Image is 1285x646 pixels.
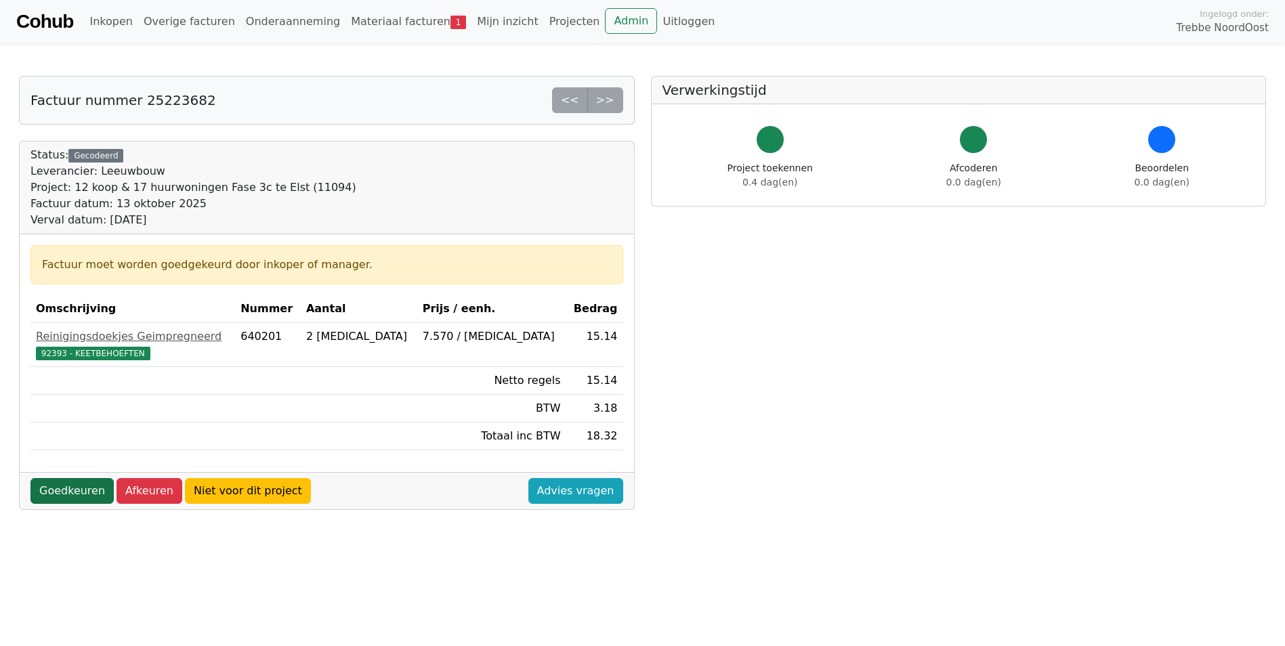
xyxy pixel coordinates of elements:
[566,323,623,367] td: 15.14
[528,478,623,504] a: Advies vragen
[235,323,301,367] td: 640201
[566,295,623,323] th: Bedrag
[30,179,356,196] div: Project: 12 koop & 17 huurwoningen Fase 3c te Elst (11094)
[138,8,240,35] a: Overige facturen
[946,177,1001,188] span: 0.0 dag(en)
[30,295,235,323] th: Omschrijving
[30,478,114,504] a: Goedkeuren
[30,92,216,108] h5: Factuur nummer 25223682
[1200,7,1269,20] span: Ingelogd onder:
[68,149,123,163] div: Gecodeerd
[662,82,1255,98] h5: Verwerkingstijd
[36,347,150,360] span: 92393 - KEETBEHOEFTEN
[471,8,544,35] a: Mijn inzicht
[417,395,566,423] td: BTW
[657,8,720,35] a: Uitloggen
[728,161,813,190] div: Project toekennen
[36,328,230,345] div: Reinigingsdoekjes Geimpregneerd
[1177,20,1269,36] span: Trebbe NoordOost
[1135,177,1189,188] span: 0.0 dag(en)
[30,163,356,179] div: Leverancier: Leeuwbouw
[240,8,345,35] a: Onderaanneming
[742,177,797,188] span: 0.4 dag(en)
[185,478,311,504] a: Niet voor dit project
[566,395,623,423] td: 3.18
[306,328,412,345] div: 2 [MEDICAL_DATA]
[345,8,471,35] a: Materiaal facturen1
[417,423,566,450] td: Totaal inc BTW
[605,8,657,34] a: Admin
[544,8,606,35] a: Projecten
[450,16,466,29] span: 1
[1135,161,1189,190] div: Beoordelen
[16,5,73,38] a: Cohub
[42,257,612,273] div: Factuur moet worden goedgekeurd door inkoper of manager.
[566,423,623,450] td: 18.32
[36,328,230,361] a: Reinigingsdoekjes Geimpregneerd92393 - KEETBEHOEFTEN
[235,295,301,323] th: Nummer
[30,212,356,228] div: Verval datum: [DATE]
[84,8,138,35] a: Inkopen
[417,367,566,395] td: Netto regels
[301,295,417,323] th: Aantal
[417,295,566,323] th: Prijs / eenh.
[30,147,356,228] div: Status:
[30,196,356,212] div: Factuur datum: 13 oktober 2025
[117,478,182,504] a: Afkeuren
[946,161,1001,190] div: Afcoderen
[566,367,623,395] td: 15.14
[423,328,561,345] div: 7.570 / [MEDICAL_DATA]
